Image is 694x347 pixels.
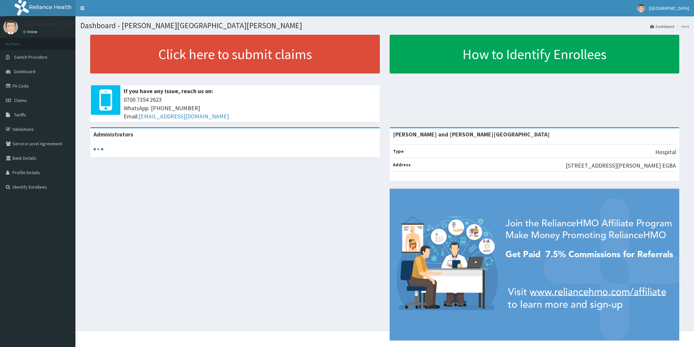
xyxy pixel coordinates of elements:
span: Dashboard [14,69,35,74]
span: Tariffs [14,112,26,118]
li: Here [675,24,689,29]
img: provider-team-banner.png [390,189,679,340]
strong: [PERSON_NAME] and [PERSON_NAME][GEOGRAPHIC_DATA] [393,131,550,138]
span: Switch Providers [14,54,48,60]
a: Online [23,30,39,34]
svg: audio-loading [93,144,103,154]
a: [EMAIL_ADDRESS][DOMAIN_NAME] [139,112,229,120]
b: If you have any issue, reach us on: [124,87,213,95]
p: Hospital [655,148,676,156]
span: Claims [14,97,27,103]
img: User Image [3,20,18,34]
span: [GEOGRAPHIC_DATA] [649,5,689,11]
span: 0700 7354 2623 WhatsApp: [PHONE_NUMBER] Email: [124,95,377,121]
p: [GEOGRAPHIC_DATA] [23,21,77,27]
a: Dashboard [650,24,674,29]
p: [STREET_ADDRESS][PERSON_NAME] EGBA [566,161,676,170]
img: User Image [637,4,645,12]
b: Administrators [93,131,133,138]
a: How to Identify Enrollees [390,35,679,73]
h1: Dashboard - [PERSON_NAME][GEOGRAPHIC_DATA][PERSON_NAME] [80,21,689,30]
b: Address [393,162,411,168]
b: Type [393,148,404,154]
a: Click here to submit claims [90,35,380,73]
